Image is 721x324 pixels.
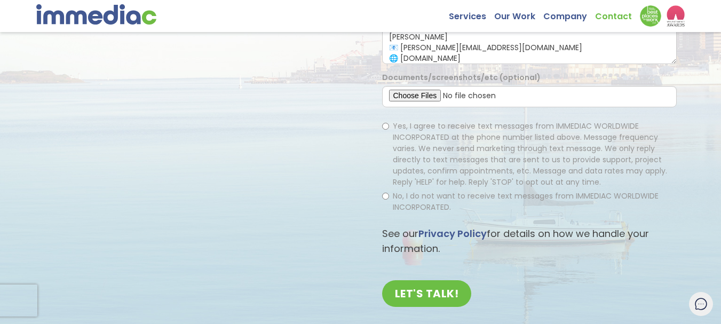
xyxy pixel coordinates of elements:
p: See our for details on how we handle your information. [382,226,677,256]
a: Company [543,5,595,22]
img: logo2_wea_nobg.webp [667,5,685,27]
input: LET'S TALK! [382,280,472,307]
label: Documents/screenshots/etc (optional) [382,72,541,83]
input: Yes, I agree to receive text messages from IMMEDIAC WORLDWIDE INCORPORATED at the phone number li... [382,123,389,130]
span: Yes, I agree to receive text messages from IMMEDIAC WORLDWIDE INCORPORATED at the phone number li... [393,121,667,187]
input: No, I do not want to receive text messages from IMMEDIAC WORLDWIDE INCORPORATED. [382,193,389,200]
span: No, I do not want to receive text messages from IMMEDIAC WORLDWIDE INCORPORATED. [393,191,659,212]
a: Contact [595,5,640,22]
a: Privacy Policy [418,227,487,240]
img: immediac [36,4,156,25]
a: Services [449,5,494,22]
img: Down [640,5,661,27]
a: Our Work [494,5,543,22]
